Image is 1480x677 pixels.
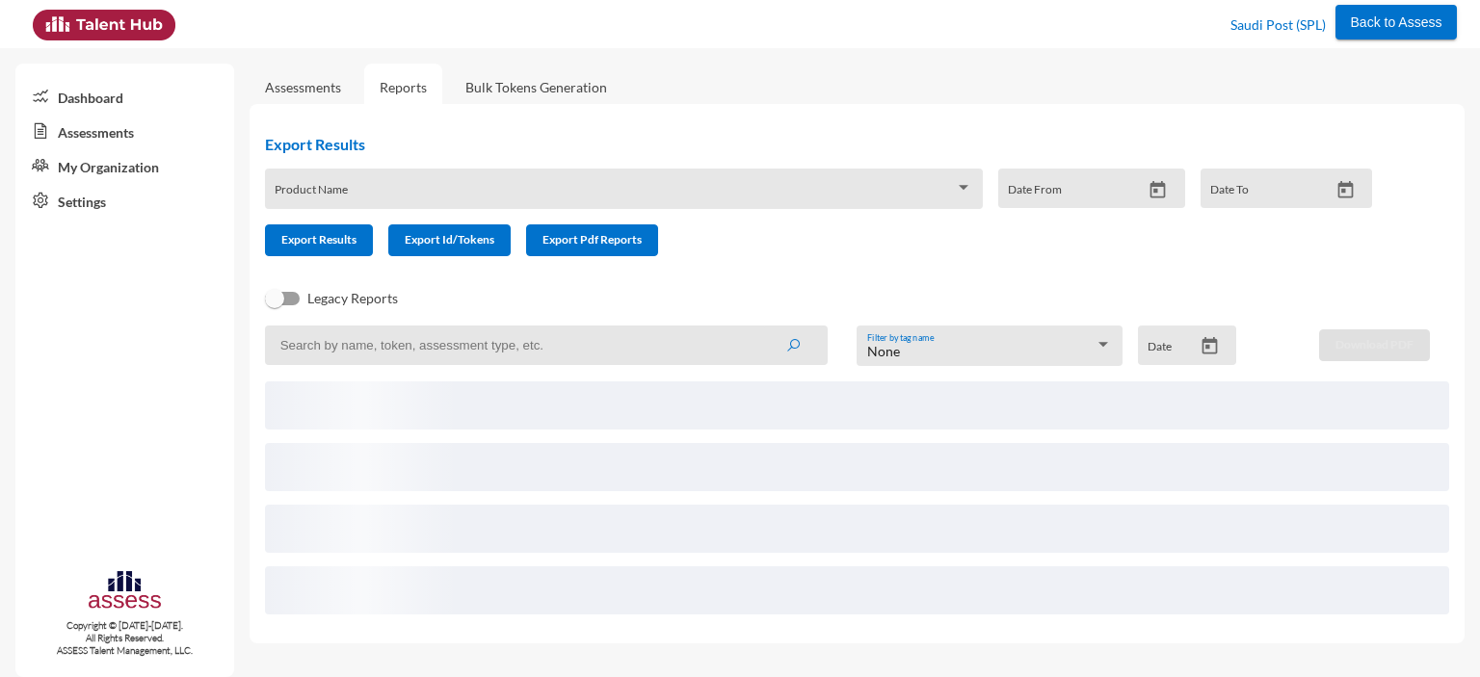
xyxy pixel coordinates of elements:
span: Download PDF [1335,337,1414,352]
a: My Organization [15,148,234,183]
span: Back to Assess [1351,14,1442,30]
button: Export Results [265,224,373,256]
a: Settings [15,183,234,218]
input: Search by name, token, assessment type, etc. [265,325,828,365]
p: Saudi Post (SPL) [1230,10,1326,40]
a: Assessments [265,79,341,95]
span: Legacy Reports [307,287,398,310]
button: Export Id/Tokens [388,224,511,256]
a: Dashboard [15,79,234,114]
button: Open calendar [1193,336,1227,356]
a: Back to Assess [1335,10,1458,31]
span: Export Id/Tokens [405,232,494,247]
button: Open calendar [1141,180,1175,200]
button: Download PDF [1319,329,1430,361]
img: assesscompany-logo.png [87,568,163,615]
button: Open calendar [1329,180,1362,200]
span: None [867,343,900,359]
a: Assessments [15,114,234,148]
button: Export Pdf Reports [526,224,658,256]
h2: Export Results [265,135,1387,153]
span: Export Results [281,232,357,247]
a: Reports [364,64,442,111]
button: Back to Assess [1335,5,1458,39]
span: Export Pdf Reports [542,232,642,247]
a: Bulk Tokens Generation [450,64,622,111]
p: Copyright © [DATE]-[DATE]. All Rights Reserved. ASSESS Talent Management, LLC. [15,619,234,657]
